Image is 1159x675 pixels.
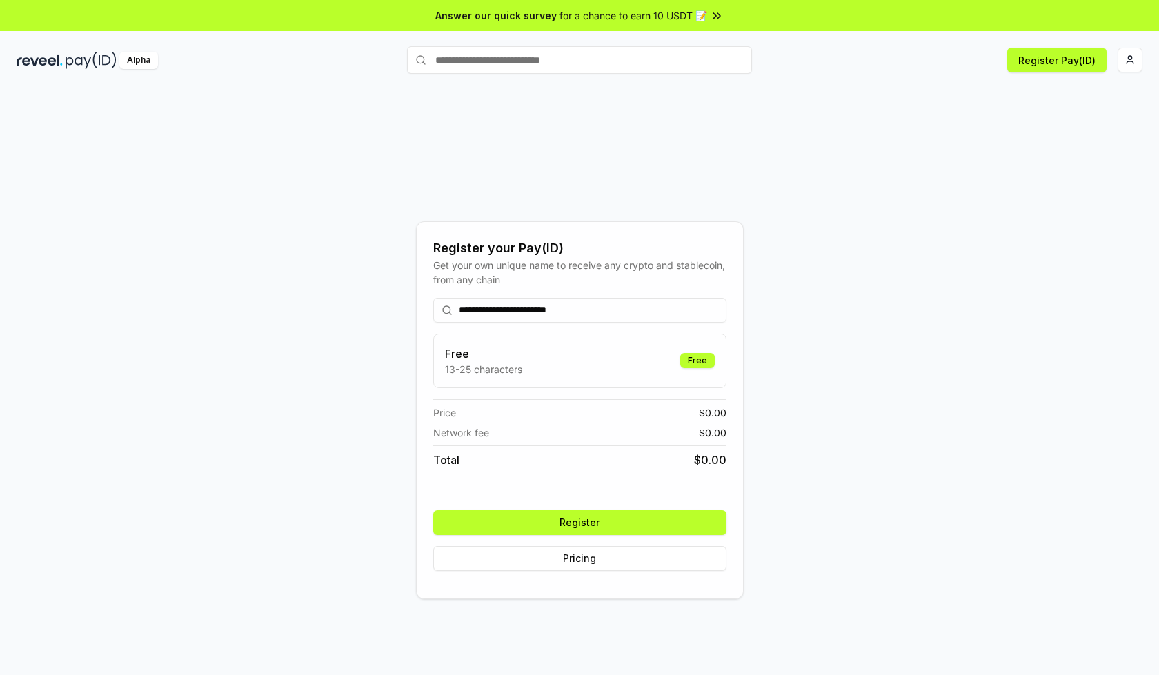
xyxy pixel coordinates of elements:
h3: Free [445,345,522,362]
span: $ 0.00 [694,452,726,468]
div: Get your own unique name to receive any crypto and stablecoin, from any chain [433,258,726,287]
img: reveel_dark [17,52,63,69]
span: Price [433,405,456,420]
span: Answer our quick survey [435,8,557,23]
img: pay_id [66,52,117,69]
span: $ 0.00 [699,405,726,420]
span: Network fee [433,425,489,440]
button: Register Pay(ID) [1007,48,1107,72]
p: 13-25 characters [445,362,522,376]
span: for a chance to earn 10 USDT 📝 [559,8,707,23]
div: Register your Pay(ID) [433,239,726,258]
button: Register [433,510,726,535]
div: Free [680,353,715,368]
span: Total [433,452,459,468]
button: Pricing [433,546,726,571]
div: Alpha [119,52,158,69]
span: $ 0.00 [699,425,726,440]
